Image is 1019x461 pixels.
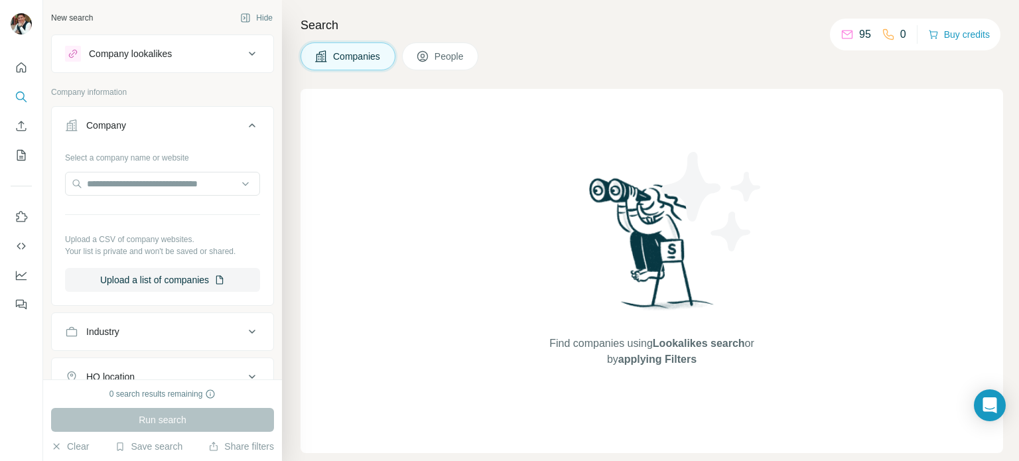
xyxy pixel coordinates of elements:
div: Company lookalikes [89,47,172,60]
button: Hide [231,8,282,28]
button: Feedback [11,293,32,316]
div: Company [86,119,126,132]
button: Share filters [208,440,274,453]
div: Select a company name or website [65,147,260,164]
button: Save search [115,440,182,453]
button: Industry [52,316,273,348]
p: Upload a CSV of company websites. [65,233,260,245]
div: Industry [86,325,119,338]
img: Surfe Illustration - Stars [652,142,772,261]
p: Your list is private and won't be saved or shared. [65,245,260,257]
div: New search [51,12,93,24]
button: Dashboard [11,263,32,287]
span: Companies [333,50,381,63]
button: Enrich CSV [11,114,32,138]
p: 0 [900,27,906,42]
button: Use Surfe API [11,234,32,258]
span: applying Filters [618,354,697,365]
button: Buy credits [928,25,990,44]
div: 0 search results remaining [109,388,216,400]
button: Clear [51,440,89,453]
button: Company lookalikes [52,38,273,70]
button: My lists [11,143,32,167]
p: 95 [859,27,871,42]
span: People [435,50,465,63]
button: Upload a list of companies [65,268,260,292]
button: Quick start [11,56,32,80]
button: Use Surfe on LinkedIn [11,205,32,229]
button: Search [11,85,32,109]
span: Find companies using or by [545,336,758,367]
img: Avatar [11,13,32,34]
button: HQ location [52,361,273,393]
button: Company [52,109,273,147]
div: Open Intercom Messenger [974,389,1006,421]
p: Company information [51,86,274,98]
img: Surfe Illustration - Woman searching with binoculars [583,174,721,322]
span: Lookalikes search [653,338,745,349]
div: HQ location [86,370,135,383]
h4: Search [301,16,1003,34]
